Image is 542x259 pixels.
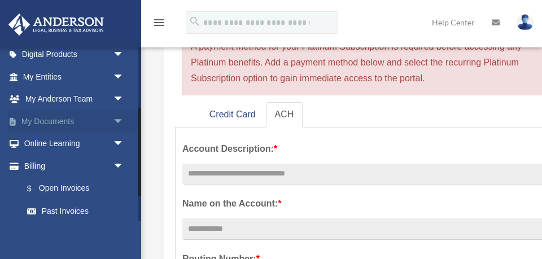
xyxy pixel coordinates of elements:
[189,15,201,28] i: search
[517,14,534,30] img: User Pic
[16,177,141,200] a: $Open Invoices
[113,65,135,89] span: arrow_drop_down
[8,88,141,111] a: My Anderson Teamarrow_drop_down
[5,14,107,36] img: Anderson Advisors Platinum Portal
[113,133,135,156] span: arrow_drop_down
[8,110,141,133] a: My Documentsarrow_drop_down
[113,155,135,178] span: arrow_drop_down
[266,102,303,128] a: ACH
[8,155,141,177] a: Billingarrow_drop_down
[16,200,141,222] a: Past Invoices
[8,43,141,66] a: Digital Productsarrow_drop_down
[113,110,135,133] span: arrow_drop_down
[33,182,39,196] span: $
[152,20,166,29] a: menu
[8,65,141,88] a: My Entitiesarrow_drop_down
[200,102,265,128] a: Credit Card
[152,16,166,29] i: menu
[113,43,135,67] span: arrow_drop_down
[8,133,141,155] a: Online Learningarrow_drop_down
[113,88,135,111] span: arrow_drop_down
